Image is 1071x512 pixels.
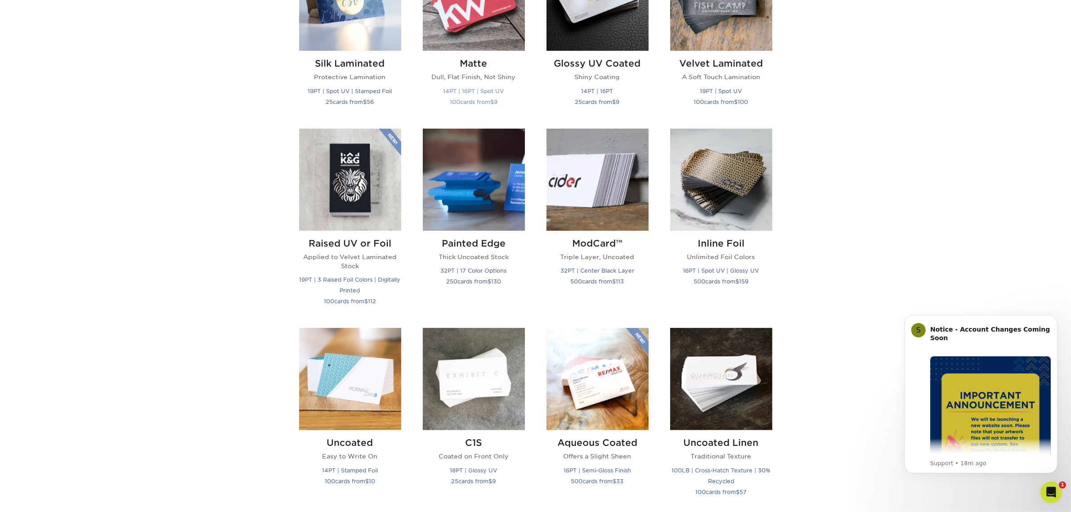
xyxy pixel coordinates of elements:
span: 1 [1059,481,1066,489]
span: 9 [616,99,620,105]
img: ModCard™ Business Cards [547,129,649,231]
p: Triple Layer, Uncoated [547,252,649,261]
h2: Painted Edge [423,238,525,249]
small: 14PT | 16PT [582,88,614,94]
span: 130 [491,278,501,285]
small: 32PT | 17 Color Options [441,267,507,274]
h2: Raised UV or Foil [299,238,401,249]
small: 18PT | Glossy UV [450,467,497,474]
span: 56 [367,99,374,105]
h2: Uncoated [299,437,401,448]
small: 19PT | 3 Raised Foil Colors | Digitally Printed [300,276,401,294]
small: cards from [325,478,375,485]
p: Offers a Slight Sheen [547,452,649,461]
span: $ [363,99,367,105]
span: $ [735,278,739,285]
p: Traditional Texture [670,452,772,461]
iframe: Intercom notifications message [891,301,1071,488]
p: Dull, Flat Finish, Not Shiny [423,72,525,81]
small: cards from [324,298,376,305]
img: Raised UV or Foil Business Cards [299,129,401,231]
span: 500 [571,478,583,485]
small: cards from [571,478,624,485]
small: 19PT | Spot UV | Stamped Foil [308,88,392,94]
span: 25 [452,478,459,485]
span: 9 [494,99,497,105]
h2: Velvet Laminated [670,58,772,69]
span: $ [364,298,368,305]
span: $ [736,489,739,495]
span: 100 [694,99,704,105]
iframe: Google Customer Reviews [2,485,76,509]
span: 9 [493,478,496,485]
span: 112 [368,298,376,305]
a: Inline Foil Business Cards Inline Foil Unlimited Foil Colors 16PT | Spot UV | Glossy UV 500cards ... [670,129,772,318]
span: $ [365,478,369,485]
p: Protective Lamination [299,72,401,81]
p: Coated on Front Only [423,452,525,461]
h2: Glossy UV Coated [547,58,649,69]
img: Inline Foil Business Cards [670,129,772,231]
span: 113 [616,278,624,285]
h2: C1S [423,437,525,448]
span: 100 [325,478,335,485]
small: 14PT | 16PT | Spot UV [444,88,504,94]
span: $ [613,478,617,485]
a: Aqueous Coated Business Cards Aqueous Coated Offers a Slight Sheen 16PT | Semi-Gloss Finish 500ca... [547,328,649,508]
img: Painted Edge Business Cards [423,129,525,231]
img: Aqueous Coated Business Cards [547,328,649,430]
img: Uncoated Business Cards [299,328,401,430]
small: cards from [326,99,374,105]
h2: Silk Laminated [299,58,401,69]
span: 100 [324,298,334,305]
span: 10 [369,478,375,485]
span: $ [489,478,493,485]
small: cards from [446,278,501,285]
small: cards from [571,278,624,285]
h2: Inline Foil [670,238,772,249]
small: cards from [450,99,497,105]
iframe: Intercom live chat [1040,481,1062,503]
span: $ [613,278,616,285]
span: 250 [446,278,457,285]
small: cards from [575,99,620,105]
span: 500 [694,278,705,285]
a: C1S Business Cards C1S Coated on Front Only 18PT | Glossy UV 25cards from$9 [423,328,525,508]
span: 100 [695,489,706,495]
img: Uncoated Linen Business Cards [670,328,772,430]
img: C1S Business Cards [423,328,525,430]
a: ModCard™ Business Cards ModCard™ Triple Layer, Uncoated 32PT | Center Black Layer 500cards from$113 [547,129,649,318]
small: 32PT | Center Black Layer [560,267,634,274]
a: Raised UV or Foil Business Cards Raised UV or Foil Applied to Velvet Laminated Stock 19PT | 3 Rai... [299,129,401,318]
img: New Product [379,129,401,156]
h2: Aqueous Coated [547,437,649,448]
p: A Soft Touch Lamination [670,72,772,81]
small: 100LB | Cross-Hatch Texture | 30% Recycled [672,467,771,485]
p: Applied to Velvet Laminated Stock [299,252,401,271]
h2: Matte [423,58,525,69]
small: cards from [452,478,496,485]
small: 16PT | Spot UV | Glossy UV [683,267,759,274]
span: 159 [739,278,748,285]
span: 57 [739,489,747,495]
a: Painted Edge Business Cards Painted Edge Thick Uncoated Stock 32PT | 17 Color Options 250cards fr... [423,129,525,318]
p: Thick Uncoated Stock [423,252,525,261]
p: Easy to Write On [299,452,401,461]
small: cards from [695,489,747,495]
small: cards from [694,99,748,105]
small: 19PT | Spot UV [700,88,742,94]
span: 25 [575,99,583,105]
img: New Product [626,328,649,355]
span: $ [735,99,738,105]
p: Shiny Coating [547,72,649,81]
a: Uncoated Business Cards Uncoated Easy to Write On 14PT | Stamped Foil 100cards from$10 [299,328,401,508]
span: 33 [617,478,624,485]
span: $ [613,99,616,105]
span: $ [488,278,491,285]
small: cards from [694,278,748,285]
